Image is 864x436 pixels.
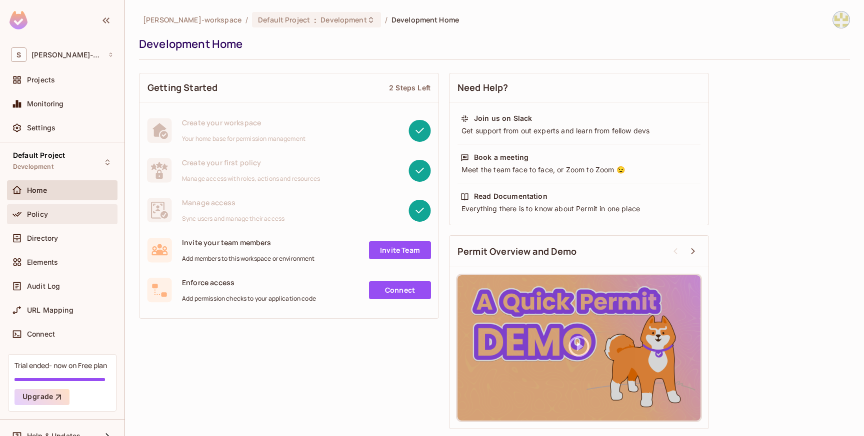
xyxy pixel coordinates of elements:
span: Settings [27,124,55,132]
span: Default Project [258,15,310,24]
div: Book a meeting [474,152,528,162]
span: Getting Started [147,81,217,94]
div: Everything there is to know about Permit in one place [460,204,697,214]
span: S [11,47,26,62]
span: Add members to this workspace or environment [182,255,315,263]
span: Policy [27,210,48,218]
div: Get support from out experts and learn from fellow devs [460,126,697,136]
span: Invite your team members [182,238,315,247]
span: the active workspace [143,15,241,24]
span: Add permission checks to your application code [182,295,316,303]
span: Sync users and manage their access [182,215,284,223]
img: Chawla, Shikhil [833,11,849,28]
span: Monitoring [27,100,64,108]
span: Elements [27,258,58,266]
div: Development Home [139,36,845,51]
li: / [385,15,387,24]
span: Enforce access [182,278,316,287]
span: Permit Overview and Demo [457,245,577,258]
div: Join us on Slack [474,113,532,123]
span: Projects [27,76,55,84]
span: Connect [27,330,55,338]
span: Development [13,163,53,171]
a: Connect [369,281,431,299]
span: Development Home [391,15,459,24]
span: Audit Log [27,282,60,290]
span: URL Mapping [27,306,73,314]
span: : [313,16,317,24]
span: Create your first policy [182,158,320,167]
span: Default Project [13,151,65,159]
span: Manage access with roles, actions and resources [182,175,320,183]
span: Need Help? [457,81,508,94]
div: 2 Steps Left [389,83,430,92]
div: Meet the team face to face, or Zoom to Zoom 😉 [460,165,697,175]
img: SReyMgAAAABJRU5ErkJggg== [9,11,27,29]
span: Your home base for permission management [182,135,305,143]
span: Home [27,186,47,194]
span: Development [320,15,366,24]
div: Trial ended- now on Free plan [14,361,107,370]
a: Invite Team [369,241,431,259]
span: Create your workspace [182,118,305,127]
span: Manage access [182,198,284,207]
div: Read Documentation [474,191,547,201]
span: Directory [27,234,58,242]
li: / [245,15,248,24]
span: Workspace: shikhil-workspace [31,51,102,59]
button: Upgrade [14,389,69,405]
